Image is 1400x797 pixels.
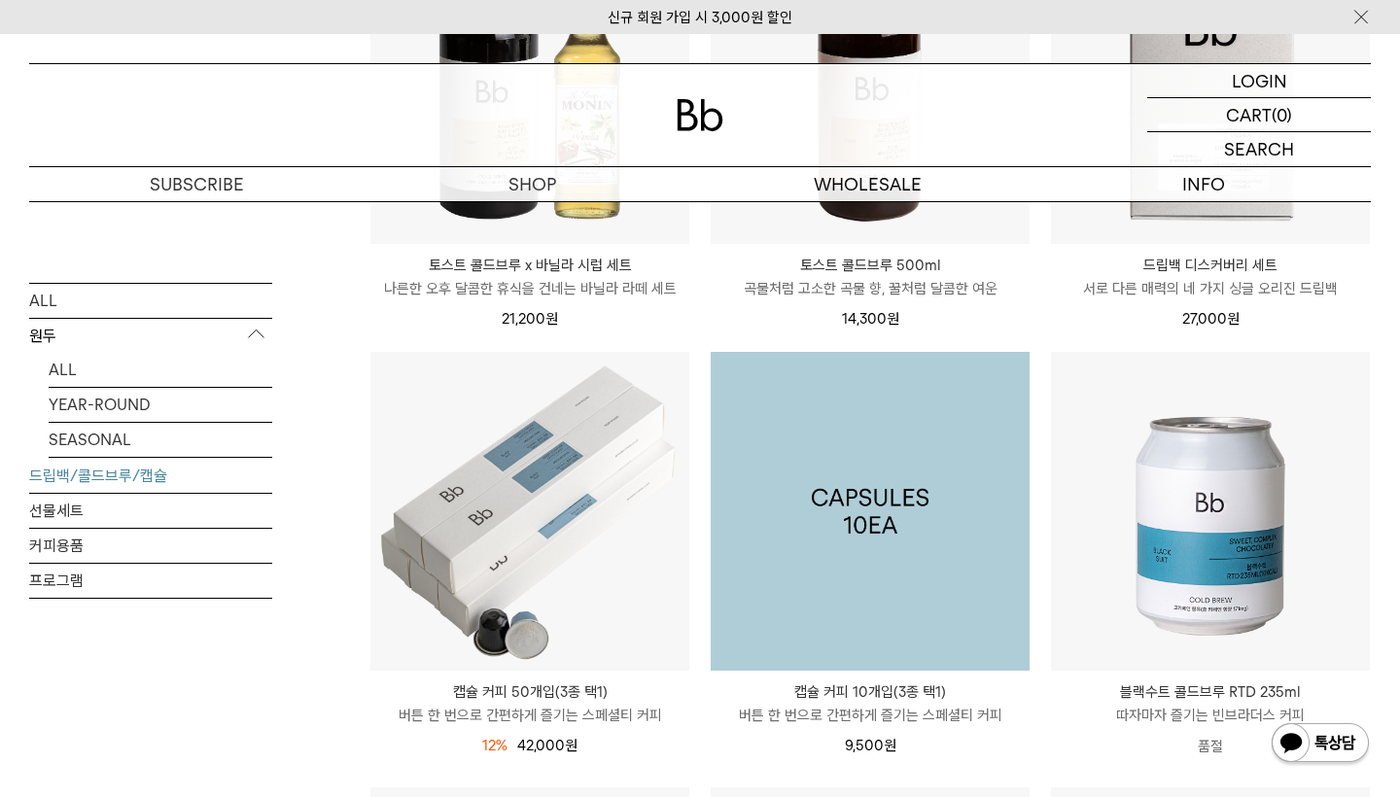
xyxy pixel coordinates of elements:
[29,528,272,562] a: 커피용품
[370,352,689,671] img: 캡슐 커피 50개입(3종 택1)
[49,422,272,456] a: SEASONAL
[29,563,272,597] a: 프로그램
[29,167,365,201] a: SUBSCRIBE
[1224,132,1294,166] p: SEARCH
[517,737,577,754] span: 42,000
[700,167,1035,201] p: WHOLESALE
[1226,98,1272,131] p: CART
[49,387,272,421] a: YEAR-ROUND
[545,310,558,328] span: 원
[711,352,1030,671] img: 1000000170_add2_085.jpg
[711,704,1030,727] p: 버튼 한 번으로 간편하게 즐기는 스페셜티 커피
[370,680,689,727] a: 캡슐 커피 50개입(3종 택1) 버튼 한 번으로 간편하게 즐기는 스페셜티 커피
[1182,310,1240,328] span: 27,000
[29,318,272,353] p: 원두
[1035,167,1371,201] p: INFO
[1051,727,1370,766] p: 품절
[677,99,723,131] img: 로고
[1272,98,1292,131] p: (0)
[1051,704,1370,727] p: 따자마자 즐기는 빈브라더스 커피
[608,9,792,26] a: 신규 회원 가입 시 3,000원 할인
[1147,64,1371,98] a: LOGIN
[49,352,272,386] a: ALL
[711,254,1030,277] p: 토스트 콜드브루 500ml
[370,277,689,300] p: 나른한 오후 달콤한 휴식을 건네는 바닐라 라떼 세트
[502,310,558,328] span: 21,200
[711,352,1030,671] a: 캡슐 커피 10개입(3종 택1)
[884,737,896,754] span: 원
[1051,254,1370,300] a: 드립백 디스커버리 세트 서로 다른 매력의 네 가지 싱글 오리진 드립백
[711,277,1030,300] p: 곡물처럼 고소한 곡물 향, 꿀처럼 달콤한 여운
[1051,680,1370,727] a: 블랙수트 콜드브루 RTD 235ml 따자마자 즐기는 빈브라더스 커피
[29,458,272,492] a: 드립백/콜드브루/캡슐
[1147,98,1371,132] a: CART (0)
[1270,721,1371,768] img: 카카오톡 채널 1:1 채팅 버튼
[482,734,507,757] div: 12%
[842,310,899,328] span: 14,300
[711,254,1030,300] a: 토스트 콜드브루 500ml 곡물처럼 고소한 곡물 향, 꿀처럼 달콤한 여운
[845,737,896,754] span: 9,500
[29,493,272,527] a: 선물세트
[1051,277,1370,300] p: 서로 다른 매력의 네 가지 싱글 오리진 드립백
[1051,352,1370,671] img: 블랙수트 콜드브루 RTD 235ml
[711,680,1030,727] a: 캡슐 커피 10개입(3종 택1) 버튼 한 번으로 간편하게 즐기는 스페셜티 커피
[370,680,689,704] p: 캡슐 커피 50개입(3종 택1)
[29,283,272,317] a: ALL
[365,167,700,201] a: SHOP
[565,737,577,754] span: 원
[887,310,899,328] span: 원
[370,254,689,277] p: 토스트 콜드브루 x 바닐라 시럽 세트
[711,680,1030,704] p: 캡슐 커피 10개입(3종 택1)
[370,704,689,727] p: 버튼 한 번으로 간편하게 즐기는 스페셜티 커피
[1227,310,1240,328] span: 원
[1232,64,1287,97] p: LOGIN
[370,254,689,300] a: 토스트 콜드브루 x 바닐라 시럽 세트 나른한 오후 달콤한 휴식을 건네는 바닐라 라떼 세트
[1051,680,1370,704] p: 블랙수트 콜드브루 RTD 235ml
[1051,254,1370,277] p: 드립백 디스커버리 세트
